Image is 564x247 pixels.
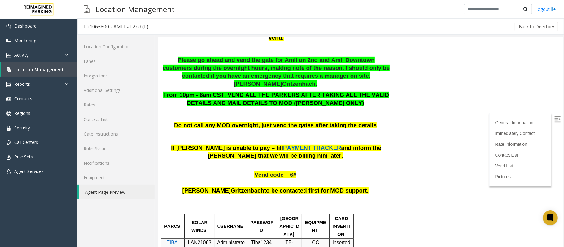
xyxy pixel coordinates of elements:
span: Regions [14,110,30,116]
a: Location Configuration [77,39,155,54]
a: Integrations [77,68,155,83]
span: Call Centers [14,139,38,145]
span: EQUIPMENT [147,182,168,195]
img: Open/Close Sidebar Menu [396,78,403,84]
span: SOLAR WINDS [33,182,50,195]
a: Additional Settings [77,83,155,97]
img: 'icon' [6,155,11,160]
a: General Information [337,82,376,87]
span: Gritzenbach [124,43,158,49]
a: TIBA [9,202,20,207]
a: Rate Information [337,104,369,109]
a: Gate Instructions [77,127,155,141]
a: Logout [535,6,556,12]
span: to be contacted first for MOD support. [106,149,211,156]
a: Rates [77,97,155,112]
img: 'icon' [6,38,11,43]
img: 'icon' [6,111,11,116]
span: Rule Sets [14,154,33,160]
span: Do not call any MOD overnight, just vend the gates after taking the details [16,84,219,91]
span: Monitoring [14,37,36,43]
img: logout [551,6,556,12]
img: 'icon' [6,67,11,72]
span: CC ONLY, NO CASH [150,202,165,231]
span: From 10pm - 6am CST, VEND ALL THE PARKERS AFTER TAKING ALL THE VALID DETAILS AND MAIL DETAILS TO ... [5,54,231,68]
span: LAN21063800 [30,202,54,215]
img: 'icon' [6,97,11,102]
a: Location Management [1,62,77,77]
span: [GEOGRAPHIC_DATA] [121,178,141,199]
a: Vend List [337,126,355,131]
a: Pictures [337,136,353,141]
span: CARD INSERTION [175,178,193,199]
span: Location Management [14,67,64,72]
img: 'icon' [6,53,11,58]
a: Notifications [77,156,155,170]
span: PARCS [6,186,22,191]
img: 'icon' [6,82,11,87]
h3: Location Management [93,2,178,17]
span: Vend code – 6# [96,134,138,140]
a: Lanes [77,54,155,68]
span: TB [128,202,134,207]
a: Contact List [337,115,360,120]
a: PAYMENT TRACKER [125,108,183,113]
span: Reports [14,81,30,87]
span: Activity [14,52,28,58]
span: Contacts [14,96,32,102]
span: Please go ahead and vend the gate for Amli on 2nd and Amli Downtown customers during the overnigh... [5,19,232,49]
button: Back to Directory [515,22,558,31]
span: Gritzenbach [73,149,106,156]
a: Rules/Issues [77,141,155,156]
img: 'icon' [6,140,11,145]
img: 'icon' [6,169,11,174]
img: 'icon' [6,24,11,29]
span: PAYMENT TRACKER [125,107,183,113]
a: Equipment [77,170,155,185]
img: 'icon' [6,126,11,131]
span: PASSWORD [92,182,116,195]
img: pageIcon [84,2,90,17]
span: . [158,43,159,49]
span: USERNAME [59,186,85,191]
span: [PERSON_NAME] [24,149,73,156]
span: Administrator [59,202,87,215]
a: Contact List [77,112,155,127]
a: Agent Page Preview [79,185,155,199]
span: Tiba1234 [93,202,114,207]
span: Security [14,125,30,131]
span: Agent Services [14,168,44,174]
span: Dashboard [14,23,37,29]
a: Immediately Contact [337,93,377,98]
span: If [PERSON_NAME] is unable to pay – fill [13,107,125,113]
div: L21063800 - AMLI at 2nd (L) [84,23,148,31]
